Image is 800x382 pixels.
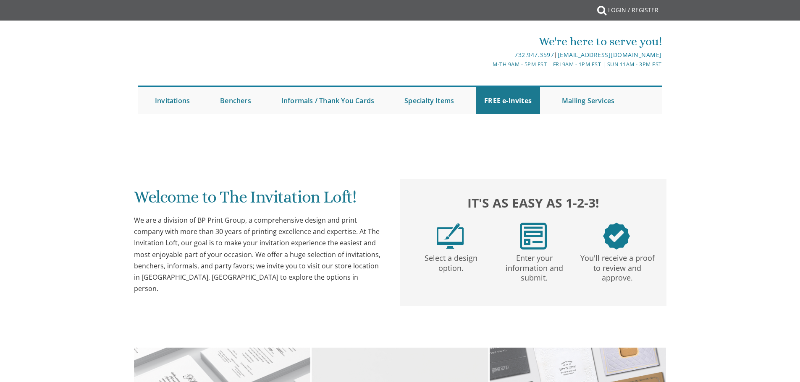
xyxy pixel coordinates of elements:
a: Invitations [147,87,198,114]
div: We're here to serve you! [313,33,662,50]
a: Informals / Thank You Cards [273,87,383,114]
a: FREE e-Invites [476,87,540,114]
a: 732.947.3597 [514,51,554,59]
p: You'll receive a proof to review and approve. [577,249,657,283]
h2: It's as easy as 1-2-3! [409,193,658,212]
p: Select a design option. [411,249,491,273]
div: | [313,50,662,60]
img: step3.png [603,223,630,249]
div: M-Th 9am - 5pm EST | Fri 9am - 1pm EST | Sun 11am - 3pm EST [313,60,662,69]
h1: Welcome to The Invitation Loft! [134,188,383,213]
a: Benchers [212,87,260,114]
div: We are a division of BP Print Group, a comprehensive design and print company with more than 30 y... [134,215,383,294]
img: step1.png [437,223,464,249]
a: [EMAIL_ADDRESS][DOMAIN_NAME] [558,51,662,59]
a: Mailing Services [553,87,623,114]
p: Enter your information and submit. [494,249,574,283]
a: Specialty Items [396,87,462,114]
img: step2.png [520,223,547,249]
